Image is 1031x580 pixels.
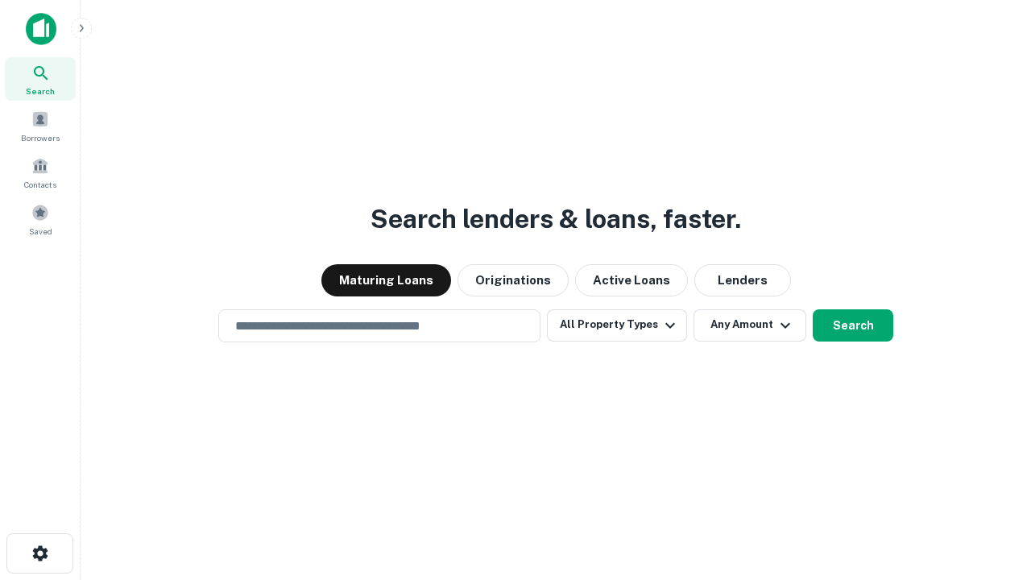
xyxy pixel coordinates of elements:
[371,200,741,238] h3: Search lenders & loans, faster.
[694,264,791,296] button: Lenders
[29,225,52,238] span: Saved
[5,197,76,241] a: Saved
[24,178,56,191] span: Contacts
[26,85,55,97] span: Search
[575,264,688,296] button: Active Loans
[547,309,687,342] button: All Property Types
[26,13,56,45] img: capitalize-icon.png
[21,131,60,144] span: Borrowers
[5,151,76,194] a: Contacts
[813,309,893,342] button: Search
[5,57,76,101] a: Search
[950,451,1031,528] iframe: Chat Widget
[694,309,806,342] button: Any Amount
[321,264,451,296] button: Maturing Loans
[5,104,76,147] a: Borrowers
[458,264,569,296] button: Originations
